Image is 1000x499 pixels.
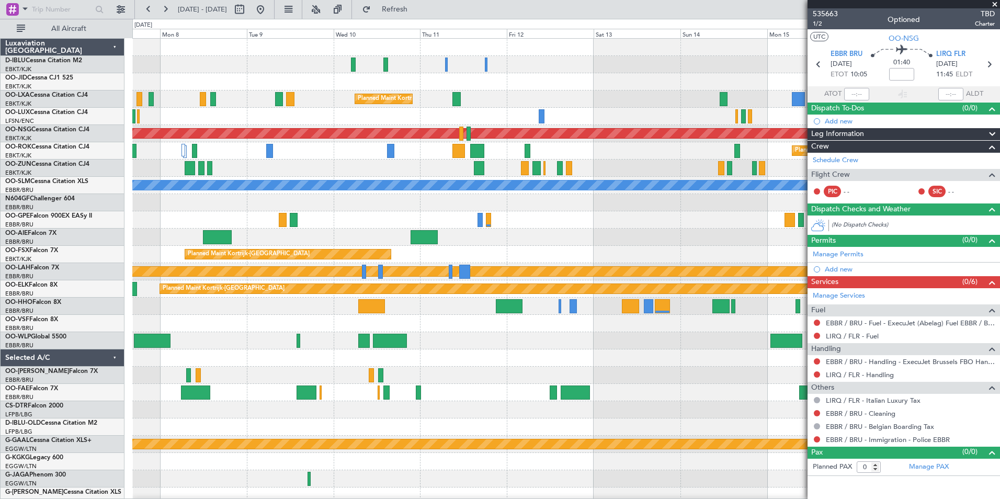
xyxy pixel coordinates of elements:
span: 01:40 [893,58,910,68]
a: OO-SLMCessna Citation XLS [5,178,88,185]
div: PIC [824,186,841,197]
a: OO-GPEFalcon 900EX EASy II [5,213,92,219]
span: N604GF [5,196,30,202]
span: (0/0) [962,234,978,245]
a: EBBR / BRU - Immigration - Police EBBR [826,435,950,444]
div: Planned Maint Kortrijk-[GEOGRAPHIC_DATA] [358,91,480,107]
div: Tue 9 [247,29,334,38]
a: OO-[PERSON_NAME]Falcon 7X [5,368,98,375]
span: Pax [811,447,823,459]
span: OO-FSX [5,247,29,254]
a: OO-ROKCessna Citation CJ4 [5,144,89,150]
a: OO-ZUNCessna Citation CJ4 [5,161,89,167]
span: Permits [811,235,836,247]
a: EBBR/BRU [5,324,33,332]
span: OO-VSF [5,316,29,323]
div: - - [844,187,867,196]
span: LIRQ FLR [936,49,965,60]
span: G-GAAL [5,437,29,444]
div: SIC [928,186,946,197]
span: Handling [811,343,841,355]
a: EBBR/BRU [5,307,33,315]
button: Refresh [357,1,420,18]
span: G-[PERSON_NAME] [5,489,63,495]
div: Optioned [888,14,920,25]
a: EBBR / BRU - Belgian Boarding Tax [826,422,934,431]
a: EBBR/BRU [5,221,33,229]
div: Sun 14 [680,29,767,38]
a: EGGW/LTN [5,480,37,487]
span: OO-JID [5,75,27,81]
div: Sat 13 [594,29,680,38]
a: EGGW/LTN [5,445,37,453]
a: OO-VSFFalcon 8X [5,316,58,323]
div: [DATE] [134,21,152,30]
div: (No Dispatch Checks) [832,221,1000,232]
div: Mon 8 [160,29,247,38]
span: OO-ELK [5,282,29,288]
a: Schedule Crew [813,155,858,166]
span: [DATE] [831,59,852,70]
span: (0/0) [962,103,978,114]
span: D-IBLU-OLD [5,420,41,426]
span: EBBR BRU [831,49,862,60]
a: EBBR/BRU [5,238,33,246]
span: OO-LXA [5,92,30,98]
a: OO-AIEFalcon 7X [5,230,56,236]
span: Flight Crew [811,169,850,181]
a: EBKT/KJK [5,152,31,160]
div: Add new [825,265,995,274]
a: G-[PERSON_NAME]Cessna Citation XLS [5,489,121,495]
span: D-IBLU [5,58,26,64]
a: OO-LUXCessna Citation CJ4 [5,109,88,116]
span: OO-FAE [5,385,29,392]
a: EBKT/KJK [5,134,31,142]
div: Planned Maint Kortrijk-[GEOGRAPHIC_DATA] [163,281,285,297]
span: G-KGKG [5,455,30,461]
a: EBKT/KJK [5,83,31,90]
a: OO-FSXFalcon 7X [5,247,58,254]
span: OO-ROK [5,144,31,150]
span: OO-[PERSON_NAME] [5,368,69,375]
a: OO-LXACessna Citation CJ4 [5,92,88,98]
span: ATOT [824,89,842,99]
span: OO-ZUN [5,161,31,167]
a: EBKT/KJK [5,255,31,263]
span: 535663 [813,8,838,19]
span: OO-NSG [889,33,919,44]
span: All Aircraft [27,25,110,32]
button: UTC [810,32,828,41]
a: OO-FAEFalcon 7X [5,385,58,392]
span: ALDT [966,89,983,99]
a: EBBR/BRU [5,376,33,384]
a: EBBR/BRU [5,186,33,194]
a: LFSN/ENC [5,117,34,125]
span: [DATE] [936,59,958,70]
a: EBBR/BRU [5,393,33,401]
label: Planned PAX [813,462,852,472]
div: Wed 10 [334,29,421,38]
a: G-JAGAPhenom 300 [5,472,66,478]
a: OO-HHOFalcon 8X [5,299,61,305]
span: ELDT [956,70,972,80]
div: Mon 15 [767,29,854,38]
span: OO-LAH [5,265,30,271]
span: Charter [975,19,995,28]
a: G-KGKGLegacy 600 [5,455,63,461]
a: EBBR / BRU - Fuel - ExecuJet (Abelag) Fuel EBBR / BRU [826,319,995,327]
span: OO-SLM [5,178,30,185]
span: G-JAGA [5,472,29,478]
span: [DATE] - [DATE] [178,5,227,14]
div: Thu 11 [420,29,507,38]
a: EBBR / BRU - Cleaning [826,409,895,418]
span: (0/6) [962,276,978,287]
a: OO-WLPGlobal 5500 [5,334,66,340]
a: OO-JIDCessna CJ1 525 [5,75,73,81]
a: EBBR/BRU [5,342,33,349]
a: D-IBLUCessna Citation M2 [5,58,82,64]
a: N604GFChallenger 604 [5,196,75,202]
a: EBKT/KJK [5,100,31,108]
div: Planned Maint [GEOGRAPHIC_DATA] ([GEOGRAPHIC_DATA]) [795,143,960,158]
span: 1/2 [813,19,838,28]
a: EGGW/LTN [5,462,37,470]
